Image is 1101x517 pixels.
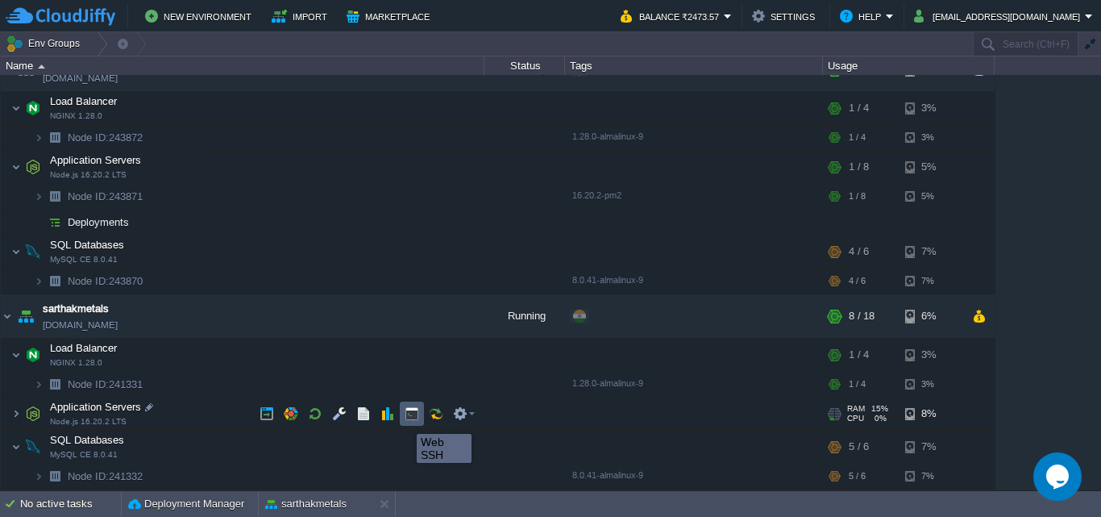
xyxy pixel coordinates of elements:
img: AMDAwAAAACH5BAEAAAAALAAAAAABAAEAAAICRAEAOw== [22,431,44,463]
a: SQL DatabasesMySQL CE 8.0.41 [48,239,127,251]
img: AMDAwAAAACH5BAEAAAAALAAAAAABAAEAAAICRAEAOw== [34,125,44,150]
a: Load BalancerNGINX 1.28.0 [48,95,119,107]
img: AMDAwAAAACH5BAEAAAAALAAAAAABAAEAAAICRAEAOw== [38,65,45,69]
img: AMDAwAAAACH5BAEAAAAALAAAAAABAAEAAAICRAEAOw== [11,92,21,124]
img: AMDAwAAAACH5BAEAAAAALAAAAAABAAEAAAICRAEAOw== [34,210,44,235]
span: CPU [847,414,864,423]
button: Deployment Manager [128,496,244,512]
img: AMDAwAAAACH5BAEAAAAALAAAAAABAAEAAAICRAEAOw== [44,210,66,235]
span: Node ID: [68,190,109,202]
div: 7% [905,269,958,294]
button: [EMAIL_ADDRESS][DOMAIN_NAME] [914,6,1085,26]
button: New Environment [145,6,256,26]
img: AMDAwAAAACH5BAEAAAAALAAAAAABAAEAAAICRAEAOw== [22,398,44,430]
span: 1.28.0-almalinux-9 [572,131,643,141]
div: Usage [824,56,994,75]
img: AMDAwAAAACH5BAEAAAAALAAAAAABAAEAAAICRAEAOw== [34,184,44,209]
button: Import [272,6,332,26]
div: 1 / 4 [849,339,869,371]
img: AMDAwAAAACH5BAEAAAAALAAAAAABAAEAAAICRAEAOw== [44,372,66,397]
span: 243870 [66,274,145,288]
div: 1 / 8 [849,151,869,183]
span: 241331 [66,377,145,391]
iframe: chat widget [1033,452,1085,501]
img: AMDAwAAAACH5BAEAAAAALAAAAAABAAEAAAICRAEAOw== [11,236,21,268]
a: Node ID:241332 [66,469,145,483]
button: Balance ₹2473.57 [621,6,724,26]
div: 7% [905,464,958,489]
span: Node.js 16.20.2 LTS [50,417,127,427]
img: AMDAwAAAACH5BAEAAAAALAAAAAABAAEAAAICRAEAOw== [11,398,21,430]
img: AMDAwAAAACH5BAEAAAAALAAAAAABAAEAAAICRAEAOw== [11,151,21,183]
div: Tags [566,56,822,75]
span: NGINX 1.28.0 [50,358,102,368]
span: Node ID: [68,275,109,287]
span: SQL Databases [48,433,127,447]
span: MySQL CE 8.0.41 [50,255,118,265]
div: 3% [905,339,958,371]
div: 3% [905,92,958,124]
img: AMDAwAAAACH5BAEAAAAALAAAAAABAAEAAAICRAEAOw== [11,339,21,371]
span: Load Balancer [48,341,119,355]
img: AMDAwAAAACH5BAEAAAAALAAAAAABAAEAAAICRAEAOw== [22,151,44,183]
img: AMDAwAAAACH5BAEAAAAALAAAAAABAAEAAAICRAEAOw== [1,294,14,338]
div: 4 / 6 [849,269,866,294]
a: Application ServersNode.js 16.20.2 LTS [48,401,143,413]
span: 16.20.2-pm2 [572,190,621,200]
a: SQL DatabasesMySQL CE 8.0.41 [48,434,127,446]
span: 243872 [66,131,145,144]
img: AMDAwAAAACH5BAEAAAAALAAAAAABAAEAAAICRAEAOw== [34,269,44,294]
img: AMDAwAAAACH5BAEAAAAALAAAAAABAAEAAAICRAEAOw== [22,92,44,124]
img: AMDAwAAAACH5BAEAAAAALAAAAAABAAEAAAICRAEAOw== [44,269,66,294]
img: AMDAwAAAACH5BAEAAAAALAAAAAABAAEAAAICRAEAOw== [44,464,66,489]
img: AMDAwAAAACH5BAEAAAAALAAAAAABAAEAAAICRAEAOw== [11,431,21,463]
span: Node ID: [68,131,109,144]
div: 1 / 4 [849,125,866,150]
div: 3% [905,372,958,397]
a: Node ID:243871 [66,190,145,203]
span: Node.js 16.20.2 LTS [50,170,127,180]
div: 4 / 6 [849,236,869,268]
a: Node ID:243872 [66,131,145,144]
div: No active tasks [20,491,121,517]
div: 5% [905,184,958,209]
span: 243871 [66,190,145,203]
span: RAM [847,404,865,414]
button: sarthakmetals [265,496,347,512]
span: 8.0.41-almalinux-9 [572,470,643,480]
span: 0% [870,414,887,423]
button: Env Groups [6,32,85,55]
span: NGINX 1.28.0 [50,111,102,121]
div: 8 / 18 [849,294,875,338]
a: sarthakmetals [43,301,109,317]
img: AMDAwAAAACH5BAEAAAAALAAAAAABAAEAAAICRAEAOw== [34,464,44,489]
div: 5 / 6 [849,464,866,489]
span: 8.0.41-almalinux-9 [572,275,643,285]
button: Settings [752,6,820,26]
span: SQL Databases [48,238,127,252]
div: 7% [905,236,958,268]
a: [DOMAIN_NAME] [43,317,118,333]
div: 6% [905,294,958,338]
img: AMDAwAAAACH5BAEAAAAALAAAAAABAAEAAAICRAEAOw== [22,236,44,268]
img: AMDAwAAAACH5BAEAAAAALAAAAAABAAEAAAICRAEAOw== [22,339,44,371]
div: 1 / 8 [849,184,866,209]
div: Name [2,56,484,75]
a: Deployments [66,215,131,229]
div: Web SSH [421,436,467,461]
a: Node ID:243870 [66,274,145,288]
a: Node ID:241331 [66,377,145,391]
img: AMDAwAAAACH5BAEAAAAALAAAAAABAAEAAAICRAEAOw== [15,294,37,338]
span: Load Balancer [48,94,119,108]
span: 241332 [66,469,145,483]
div: 5% [905,151,958,183]
div: 1 / 4 [849,92,869,124]
img: AMDAwAAAACH5BAEAAAAALAAAAAABAAEAAAICRAEAOw== [44,125,66,150]
a: [DOMAIN_NAME] [43,70,118,86]
a: Application ServersNode.js 16.20.2 LTS [48,154,143,166]
span: 1.28.0-almalinux-9 [572,378,643,388]
a: Load BalancerNGINX 1.28.0 [48,342,119,354]
span: Application Servers [48,153,143,167]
